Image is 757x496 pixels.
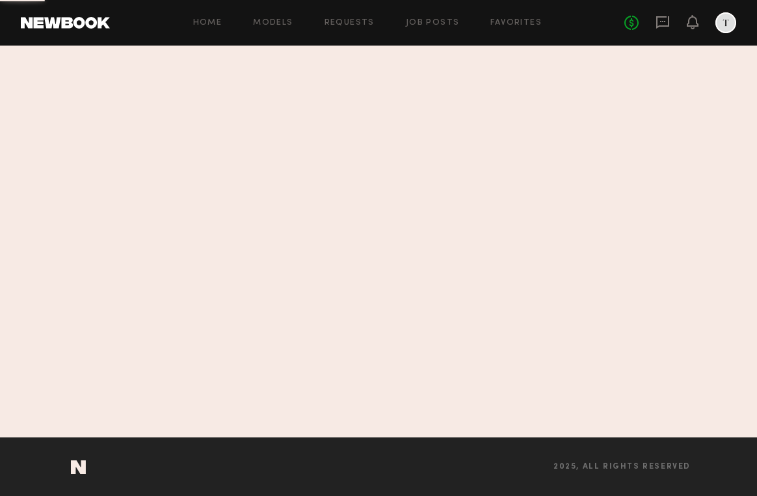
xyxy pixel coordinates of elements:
[253,19,293,27] a: Models
[325,19,375,27] a: Requests
[406,19,460,27] a: Job Posts
[490,19,542,27] a: Favorites
[715,12,736,33] a: T
[193,19,222,27] a: Home
[553,463,691,471] span: 2025, all rights reserved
